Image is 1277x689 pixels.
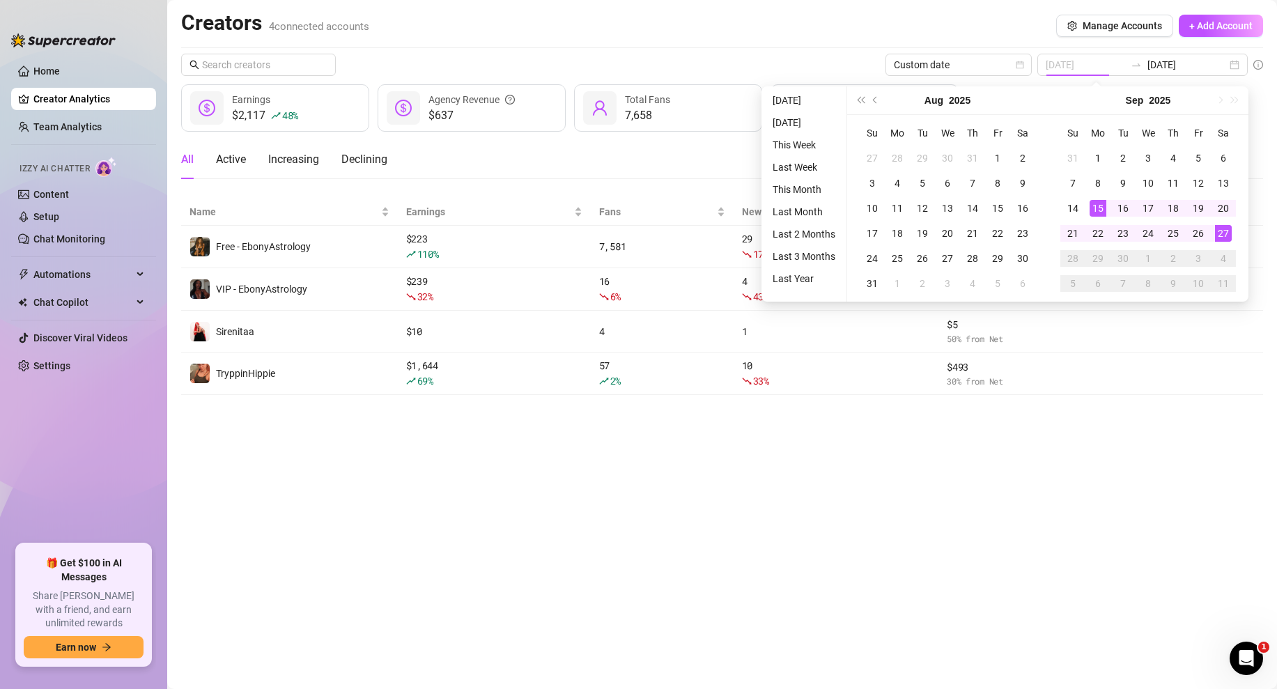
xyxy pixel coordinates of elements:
[1010,121,1035,146] th: Sa
[1165,150,1182,167] div: 4
[1056,15,1173,37] button: Manage Accounts
[1165,200,1182,217] div: 18
[1190,250,1207,267] div: 3
[985,171,1010,196] td: 2025-08-08
[181,199,398,226] th: Name
[22,456,33,467] button: Upload attachment
[989,175,1006,192] div: 8
[985,146,1010,171] td: 2025-08-01
[22,88,217,102] div: Hello [PERSON_NAME][DOMAIN_NAME]!
[935,246,960,271] td: 2025-08-27
[894,54,1023,75] span: Custom date
[190,279,210,299] img: VIP - EbonyAstrology
[406,204,571,219] span: Earnings
[181,151,194,168] div: All
[939,150,956,167] div: 30
[1085,171,1110,196] td: 2025-09-08
[1060,121,1085,146] th: Su
[1147,57,1227,72] input: End date
[199,100,215,116] span: dollar-circle
[68,17,129,31] p: Active [DATE]
[1186,171,1211,196] td: 2025-09-12
[33,88,145,110] a: Creator Analytics
[218,6,245,32] button: Home
[1014,200,1031,217] div: 16
[216,151,246,168] div: Active
[1140,250,1156,267] div: 1
[734,199,938,226] th: New Fans
[989,275,1006,292] div: 5
[1136,196,1161,221] td: 2025-09-17
[1136,121,1161,146] th: We
[1186,121,1211,146] th: Fr
[935,221,960,246] td: 2025-08-20
[989,225,1006,242] div: 22
[742,249,752,259] span: fall
[1190,275,1207,292] div: 10
[864,250,881,267] div: 24
[1065,200,1081,217] div: 14
[1179,15,1263,37] button: + Add Account
[910,246,935,271] td: 2025-08-26
[1211,246,1236,271] td: 2025-10-04
[1140,275,1156,292] div: 8
[1211,271,1236,296] td: 2025-10-11
[985,246,1010,271] td: 2025-08-29
[398,199,591,226] th: Earnings
[885,196,910,221] td: 2025-08-11
[885,271,910,296] td: 2025-09-01
[985,271,1010,296] td: 2025-09-05
[889,175,906,192] div: 4
[1110,146,1136,171] td: 2025-09-02
[914,200,931,217] div: 12
[1186,271,1211,296] td: 2025-10-10
[1060,221,1085,246] td: 2025-09-21
[935,146,960,171] td: 2025-07-30
[1085,246,1110,271] td: 2025-09-29
[1046,57,1125,72] input: Start date
[1110,246,1136,271] td: 2025-09-30
[190,322,210,341] img: Sirenitaa
[1211,121,1236,146] th: Sa
[44,456,55,467] button: Emoji picker
[864,175,881,192] div: 3
[1115,150,1131,167] div: 2
[428,92,515,107] div: Agency Revenue
[960,271,985,296] td: 2025-09-04
[860,221,885,246] td: 2025-08-17
[1211,171,1236,196] td: 2025-09-13
[742,274,930,304] div: 4
[742,231,930,262] div: 29
[910,271,935,296] td: 2025-09-02
[1090,150,1106,167] div: 1
[1186,246,1211,271] td: 2025-10-03
[1131,59,1142,70] span: to
[395,100,412,116] span: dollar-circle
[860,171,885,196] td: 2025-08-03
[1186,146,1211,171] td: 2025-09-05
[1190,175,1207,192] div: 12
[1161,246,1186,271] td: 2025-10-02
[767,92,841,109] li: [DATE]
[1115,175,1131,192] div: 9
[1140,200,1156,217] div: 17
[1014,175,1031,192] div: 9
[935,196,960,221] td: 2025-08-13
[1065,275,1081,292] div: 5
[864,275,881,292] div: 31
[1215,250,1232,267] div: 4
[189,60,199,70] span: search
[271,111,281,121] span: rise
[1161,221,1186,246] td: 2025-09-25
[505,92,515,107] span: question-circle
[45,157,96,169] b: Our team
[1165,275,1182,292] div: 9
[406,274,582,304] div: $ 239
[1060,246,1085,271] td: 2025-09-28
[216,241,311,252] span: Free - EbonyAstrology
[864,200,881,217] div: 10
[1136,221,1161,246] td: 2025-09-24
[269,20,369,33] span: 4 connected accounts
[1010,196,1035,221] td: 2025-08-16
[853,86,868,114] button: Last year (Control + left)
